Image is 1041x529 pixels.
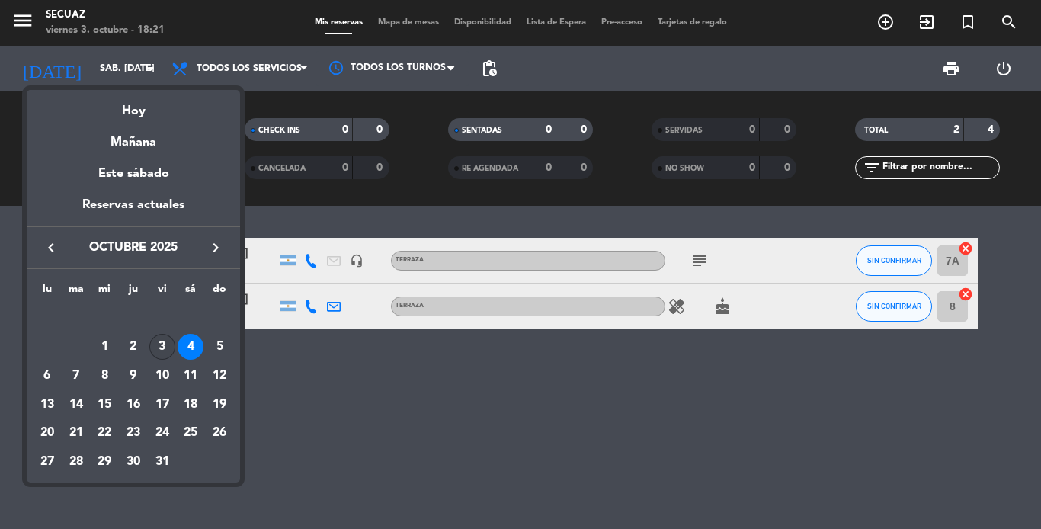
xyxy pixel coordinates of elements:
[33,419,62,448] td: 20 de octubre de 2025
[148,361,177,390] td: 10 de octubre de 2025
[205,419,234,448] td: 26 de octubre de 2025
[148,447,177,476] td: 31 de octubre de 2025
[207,334,232,360] div: 5
[91,363,117,389] div: 8
[90,390,119,419] td: 15 de octubre de 2025
[177,361,206,390] td: 11 de octubre de 2025
[149,421,175,447] div: 24
[148,333,177,362] td: 3 de octubre de 2025
[62,390,91,419] td: 14 de octubre de 2025
[62,447,91,476] td: 28 de octubre de 2025
[33,281,62,304] th: lunes
[27,195,240,226] div: Reservas actuales
[120,392,146,418] div: 16
[63,421,89,447] div: 21
[149,392,175,418] div: 17
[63,363,89,389] div: 7
[63,392,89,418] div: 14
[177,281,206,304] th: sábado
[91,421,117,447] div: 22
[27,152,240,195] div: Este sábado
[178,421,203,447] div: 25
[207,239,225,257] i: keyboard_arrow_right
[119,419,148,448] td: 23 de octubre de 2025
[62,361,91,390] td: 7 de octubre de 2025
[177,333,206,362] td: 4 de octubre de 2025
[34,449,60,475] div: 27
[120,421,146,447] div: 23
[91,334,117,360] div: 1
[119,333,148,362] td: 2 de octubre de 2025
[207,421,232,447] div: 26
[90,281,119,304] th: miércoles
[177,419,206,448] td: 25 de octubre de 2025
[91,449,117,475] div: 29
[34,421,60,447] div: 20
[27,90,240,121] div: Hoy
[202,238,229,258] button: keyboard_arrow_right
[119,390,148,419] td: 16 de octubre de 2025
[178,392,203,418] div: 18
[205,281,234,304] th: domingo
[90,361,119,390] td: 8 de octubre de 2025
[148,390,177,419] td: 17 de octubre de 2025
[62,281,91,304] th: martes
[62,419,91,448] td: 21 de octubre de 2025
[33,390,62,419] td: 13 de octubre de 2025
[90,333,119,362] td: 1 de octubre de 2025
[207,392,232,418] div: 19
[42,239,60,257] i: keyboard_arrow_left
[149,334,175,360] div: 3
[119,447,148,476] td: 30 de octubre de 2025
[27,121,240,152] div: Mañana
[120,334,146,360] div: 2
[149,363,175,389] div: 10
[34,392,60,418] div: 13
[178,334,203,360] div: 4
[205,361,234,390] td: 12 de octubre de 2025
[120,363,146,389] div: 9
[205,390,234,419] td: 19 de octubre de 2025
[148,281,177,304] th: viernes
[207,363,232,389] div: 12
[65,238,202,258] span: octubre 2025
[148,419,177,448] td: 24 de octubre de 2025
[149,449,175,475] div: 31
[177,390,206,419] td: 18 de octubre de 2025
[37,238,65,258] button: keyboard_arrow_left
[33,304,234,333] td: OCT.
[90,419,119,448] td: 22 de octubre de 2025
[63,449,89,475] div: 28
[120,449,146,475] div: 30
[33,361,62,390] td: 6 de octubre de 2025
[119,281,148,304] th: jueves
[119,361,148,390] td: 9 de octubre de 2025
[90,447,119,476] td: 29 de octubre de 2025
[33,447,62,476] td: 27 de octubre de 2025
[205,333,234,362] td: 5 de octubre de 2025
[34,363,60,389] div: 6
[178,363,203,389] div: 11
[91,392,117,418] div: 15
